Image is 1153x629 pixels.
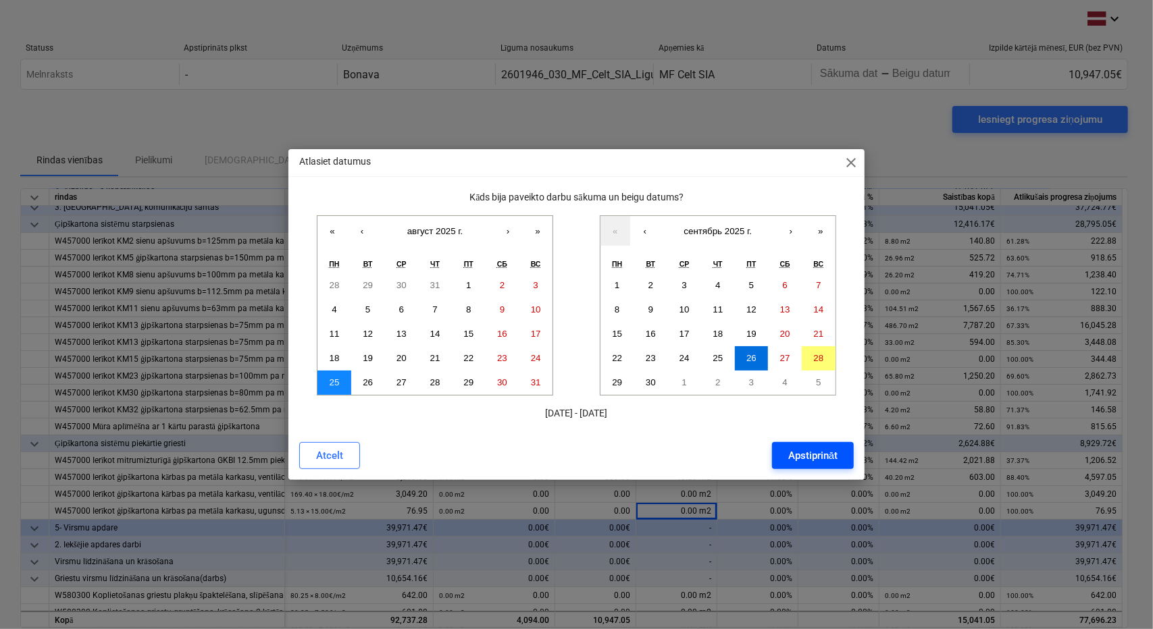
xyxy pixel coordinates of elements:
abbr: 16 сентября 2025 г. [646,329,656,339]
button: 19 сентября 2025 г. [735,322,769,346]
abbr: 3 октября 2025 г. [749,377,754,387]
button: 17 сентября 2025 г. [667,322,701,346]
abbr: 15 августа 2025 г. [463,329,473,339]
abbr: 6 августа 2025 г. [399,304,404,314]
abbr: 1 октября 2025 г. [682,377,686,387]
abbr: 14 августа 2025 г. [430,329,440,339]
button: « [600,216,630,246]
button: 27 августа 2025 г. [385,371,419,395]
abbr: 20 сентября 2025 г. [780,329,790,339]
abbr: 4 августа 2025 г. [332,304,336,314]
abbr: 7 сентября 2025 г. [816,280,821,290]
button: 20 сентября 2025 г. [768,322,802,346]
abbr: четверг [713,260,723,268]
abbr: 30 сентября 2025 г. [646,377,656,387]
abbr: 17 сентября 2025 г. [680,329,690,339]
button: 14 сентября 2025 г. [802,298,836,322]
button: 12 августа 2025 г. [351,322,385,346]
button: » [806,216,836,246]
button: 12 сентября 2025 г. [735,298,769,322]
button: 3 сентября 2025 г. [667,273,701,298]
button: 29 августа 2025 г. [452,371,486,395]
abbr: 14 сентября 2025 г. [814,304,824,314]
abbr: 10 сентября 2025 г. [680,304,690,314]
button: 27 сентября 2025 г. [768,346,802,371]
abbr: 9 августа 2025 г. [500,304,505,314]
abbr: 23 августа 2025 г. [497,353,507,363]
button: 7 сентября 2025 г. [802,273,836,298]
button: Atcelt [299,442,360,469]
abbr: суббота [780,260,790,268]
button: › [493,216,523,246]
abbr: 3 сентября 2025 г. [682,280,686,290]
button: 24 сентября 2025 г. [667,346,701,371]
button: 19 августа 2025 г. [351,346,385,371]
abbr: 18 августа 2025 г. [330,353,340,363]
button: › [776,216,806,246]
abbr: 4 октября 2025 г. [783,377,788,387]
button: 25 августа 2025 г. [317,371,351,395]
button: 2 октября 2025 г. [701,371,735,395]
button: 5 октября 2025 г. [802,371,836,395]
button: 13 августа 2025 г. [385,322,419,346]
abbr: 15 сентября 2025 г. [612,329,622,339]
abbr: пятница [747,260,757,268]
abbr: 7 августа 2025 г. [432,304,437,314]
p: Kāds bija paveikto darbu sākuma un beigu datums? [299,190,854,204]
abbr: 26 августа 2025 г. [363,377,373,387]
abbr: суббота [497,260,507,268]
button: 17 августа 2025 г. [519,322,553,346]
abbr: 17 августа 2025 г. [531,329,541,339]
button: 18 сентября 2025 г. [701,322,735,346]
abbr: 10 августа 2025 г. [531,304,541,314]
button: 29 июля 2025 г. [351,273,385,298]
button: 29 сентября 2025 г. [600,371,634,395]
button: 23 сентября 2025 г. [634,346,668,371]
span: close [843,155,859,171]
button: 2 сентября 2025 г. [634,273,668,298]
button: 10 августа 2025 г. [519,298,553,322]
button: 6 августа 2025 г. [385,298,419,322]
abbr: 9 сентября 2025 г. [648,304,653,314]
button: 15 августа 2025 г. [452,322,486,346]
abbr: 25 августа 2025 г. [330,377,340,387]
abbr: 11 сентября 2025 г. [713,304,723,314]
span: август 2025 г. [407,226,463,236]
abbr: 29 августа 2025 г. [463,377,473,387]
abbr: 29 июля 2025 г. [363,280,373,290]
abbr: воскресенье [531,260,541,268]
abbr: четверг [430,260,440,268]
button: » [523,216,553,246]
button: 1 сентября 2025 г. [600,273,634,298]
abbr: 21 августа 2025 г. [430,353,440,363]
abbr: воскресенье [814,260,824,268]
button: ‹ [347,216,377,246]
abbr: 20 августа 2025 г. [396,353,407,363]
button: 26 сентября 2025 г. [735,346,769,371]
abbr: 3 августа 2025 г. [533,280,538,290]
button: 26 августа 2025 г. [351,371,385,395]
button: 16 сентября 2025 г. [634,322,668,346]
button: 9 августа 2025 г. [486,298,519,322]
button: ‹ [630,216,660,246]
button: 21 августа 2025 г. [418,346,452,371]
button: 30 августа 2025 г. [486,371,519,395]
abbr: 30 июля 2025 г. [396,280,407,290]
span: сентябрь 2025 г. [684,226,752,236]
button: 4 сентября 2025 г. [701,273,735,298]
abbr: 5 сентября 2025 г. [749,280,754,290]
button: 2 августа 2025 г. [486,273,519,298]
abbr: 5 октября 2025 г. [816,377,821,387]
abbr: 12 августа 2025 г. [363,329,373,339]
button: 1 октября 2025 г. [667,371,701,395]
abbr: 26 сентября 2025 г. [746,353,757,363]
button: 9 сентября 2025 г. [634,298,668,322]
button: 23 августа 2025 г. [486,346,519,371]
button: 13 сентября 2025 г. [768,298,802,322]
abbr: 6 сентября 2025 г. [783,280,788,290]
abbr: 30 августа 2025 г. [497,377,507,387]
button: 21 сентября 2025 г. [802,322,836,346]
button: 1 августа 2025 г. [452,273,486,298]
abbr: 24 августа 2025 г. [531,353,541,363]
abbr: 18 сентября 2025 г. [713,329,723,339]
